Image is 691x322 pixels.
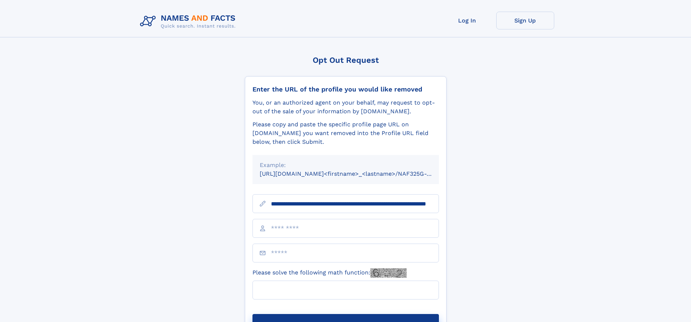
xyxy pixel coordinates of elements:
label: Please solve the following math function: [252,268,407,278]
a: Sign Up [496,12,554,29]
a: Log In [438,12,496,29]
div: Please copy and paste the specific profile page URL on [DOMAIN_NAME] you want removed into the Pr... [252,120,439,146]
div: Enter the URL of the profile you would like removed [252,85,439,93]
div: Example: [260,161,432,170]
img: Logo Names and Facts [137,12,242,31]
small: [URL][DOMAIN_NAME]<firstname>_<lastname>/NAF325G-xxxxxxxx [260,170,453,177]
div: You, or an authorized agent on your behalf, may request to opt-out of the sale of your informatio... [252,98,439,116]
div: Opt Out Request [245,56,447,65]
